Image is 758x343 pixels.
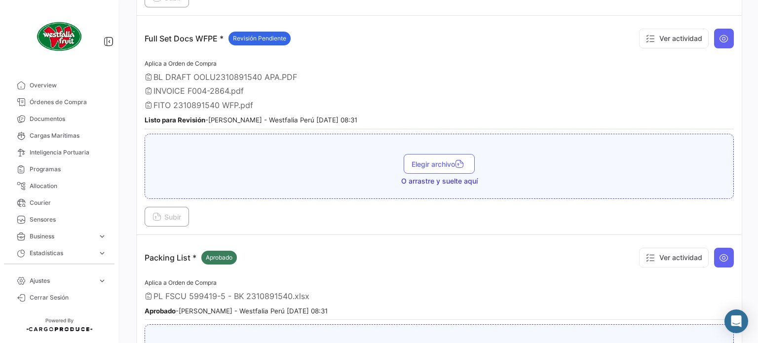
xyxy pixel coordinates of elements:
button: Subir [145,207,189,227]
span: Aplica a Orden de Compra [145,279,217,286]
span: Documentos [30,114,107,123]
span: Aplica a Orden de Compra [145,60,217,67]
a: Programas [8,161,111,178]
span: Órdenes de Compra [30,98,107,107]
p: Full Set Docs WFPE * [145,32,291,45]
span: Ajustes [30,276,94,285]
span: expand_more [98,276,107,285]
button: Ver actividad [639,29,709,48]
a: Sensores [8,211,111,228]
a: Cargas Marítimas [8,127,111,144]
small: - [PERSON_NAME] - Westfalia Perú [DATE] 08:31 [145,307,328,315]
span: expand_more [98,249,107,258]
a: Courier [8,194,111,211]
span: Allocation [30,182,107,191]
span: Revisión Pendiente [233,34,286,43]
span: PL FSCU 599419-5 - BK 2310891540.xlsx [153,291,309,301]
b: Listo para Revisión [145,116,205,124]
span: Cerrar Sesión [30,293,107,302]
a: Inteligencia Portuaria [8,144,111,161]
span: Inteligencia Portuaria [30,148,107,157]
b: Aprobado [145,307,176,315]
span: Aprobado [206,253,232,262]
a: Overview [8,77,111,94]
span: Programas [30,165,107,174]
a: Documentos [8,111,111,127]
a: Órdenes de Compra [8,94,111,111]
img: client-50.png [35,12,84,61]
span: Cargas Marítimas [30,131,107,140]
span: FITO 2310891540 WFP.pdf [153,100,253,110]
span: Sensores [30,215,107,224]
span: Elegir archivo [412,160,467,168]
span: BL DRAFT OOLU2310891540 APA.PDF [153,72,297,82]
span: Courier [30,198,107,207]
p: Packing List * [145,251,237,265]
small: - [PERSON_NAME] - Westfalia Perú [DATE] 08:31 [145,116,357,124]
span: Business [30,232,94,241]
span: Overview [30,81,107,90]
span: expand_more [98,232,107,241]
span: Estadísticas [30,249,94,258]
button: Ver actividad [639,248,709,267]
a: Allocation [8,178,111,194]
div: Abrir Intercom Messenger [724,309,748,333]
span: O arrastre y suelte aquí [401,176,478,186]
button: Elegir archivo [404,154,475,174]
span: INVOICE F004-2864.pdf [153,86,244,96]
span: Subir [152,213,181,221]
